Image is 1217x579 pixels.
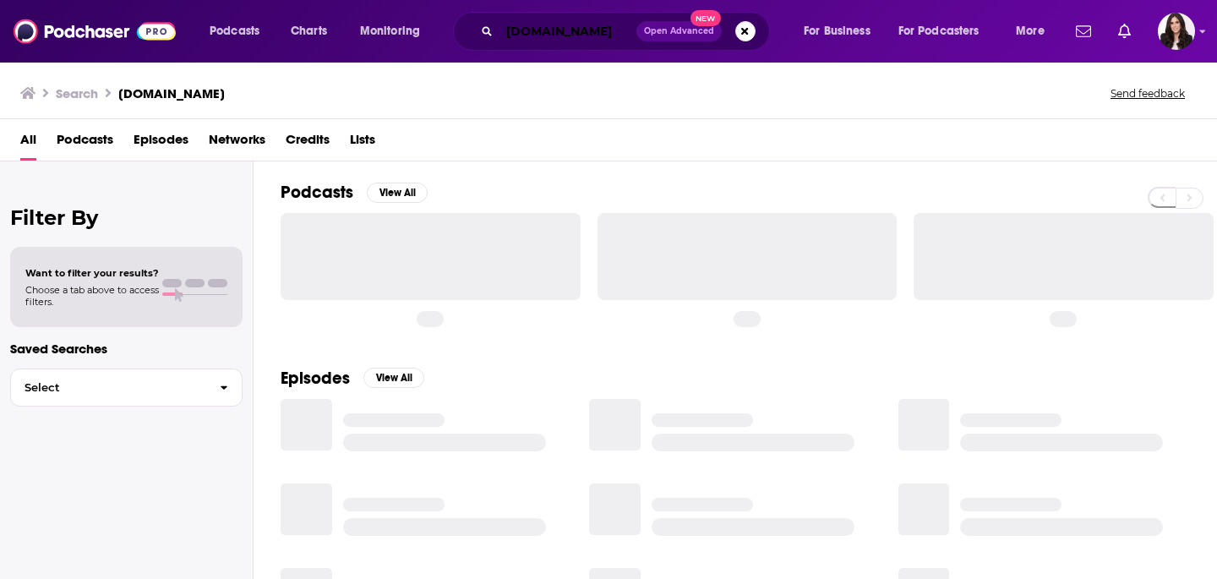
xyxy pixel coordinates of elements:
[1158,13,1195,50] button: Show profile menu
[898,19,980,43] span: For Podcasters
[636,21,722,41] button: Open AdvancedNew
[25,267,159,279] span: Want to filter your results?
[360,19,420,43] span: Monitoring
[10,369,243,407] button: Select
[1158,13,1195,50] img: User Profile
[1111,17,1138,46] a: Show notifications dropdown
[804,19,870,43] span: For Business
[25,284,159,308] span: Choose a tab above to access filters.
[281,182,428,203] a: PodcastsView All
[210,19,259,43] span: Podcasts
[198,18,281,45] button: open menu
[887,18,1004,45] button: open menu
[1069,17,1098,46] a: Show notifications dropdown
[286,126,330,161] a: Credits
[134,126,188,161] a: Episodes
[644,27,714,36] span: Open Advanced
[1004,18,1066,45] button: open menu
[291,19,327,43] span: Charts
[281,368,350,389] h2: Episodes
[14,15,176,47] img: Podchaser - Follow, Share and Rate Podcasts
[281,182,353,203] h2: Podcasts
[280,18,337,45] a: Charts
[20,126,36,161] a: All
[1105,86,1190,101] button: Send feedback
[281,368,424,389] a: EpisodesView All
[1016,19,1045,43] span: More
[363,368,424,388] button: View All
[367,183,428,203] button: View All
[10,341,243,357] p: Saved Searches
[792,18,892,45] button: open menu
[57,126,113,161] a: Podcasts
[10,205,243,230] h2: Filter By
[350,126,375,161] a: Lists
[469,12,786,51] div: Search podcasts, credits, & more...
[348,18,442,45] button: open menu
[118,85,225,101] h3: [DOMAIN_NAME]
[1158,13,1195,50] span: Logged in as RebeccaShapiro
[690,10,721,26] span: New
[499,18,636,45] input: Search podcasts, credits, & more...
[11,382,206,393] span: Select
[56,85,98,101] h3: Search
[209,126,265,161] a: Networks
